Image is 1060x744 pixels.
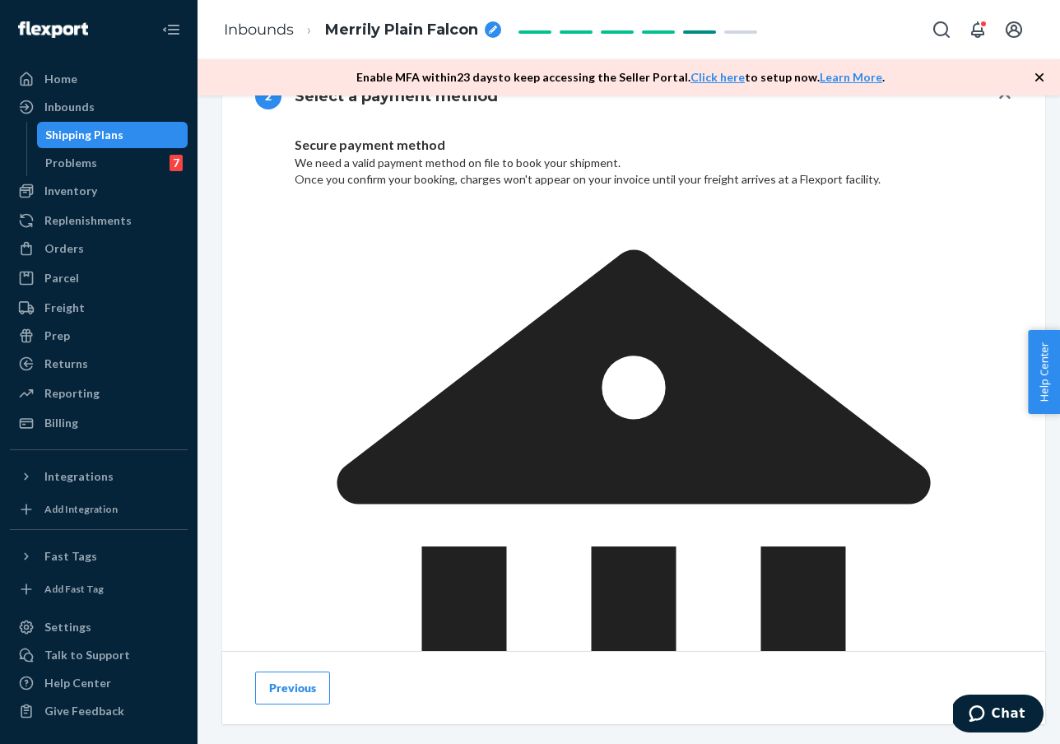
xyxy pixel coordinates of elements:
[170,155,183,171] div: 7
[10,265,188,291] a: Parcel
[255,672,330,704] button: Previous
[10,463,188,490] button: Integrations
[295,136,973,155] p: Secure payment method
[10,496,188,523] a: Add Integration
[10,295,188,321] a: Freight
[325,20,478,41] span: Merrily Plain Falcon
[295,155,973,188] p: We need a valid payment method on file to book your shipment.
[44,415,78,431] div: Billing
[961,13,994,46] button: Open notifications
[10,380,188,407] a: Reporting
[953,695,1044,736] iframe: Opens a widget where you can chat to one of our agents
[356,69,885,86] p: Enable MFA within 23 days to keep accessing the Seller Portal. to setup now. .
[295,86,498,107] h4: Select a payment method
[44,300,85,316] div: Freight
[222,63,1045,129] button: 2Select a payment method
[44,468,114,485] div: Integrations
[10,66,188,92] a: Home
[1028,330,1060,414] button: Help Center
[10,670,188,696] a: Help Center
[224,21,294,39] a: Inbounds
[44,703,124,719] div: Give Feedback
[44,356,88,372] div: Returns
[211,6,514,54] ol: breadcrumbs
[37,150,188,176] a: Problems7
[44,502,118,516] div: Add Integration
[44,385,100,402] div: Reporting
[10,576,188,602] a: Add Fast Tag
[44,212,132,229] div: Replenishments
[44,328,70,344] div: Prep
[255,83,281,109] div: 2
[44,619,91,635] div: Settings
[10,698,188,724] button: Give Feedback
[44,183,97,199] div: Inventory
[44,582,104,596] div: Add Fast Tag
[44,99,95,115] div: Inbounds
[44,675,111,691] div: Help Center
[10,323,188,349] a: Prep
[295,171,973,188] p: Once you confirm your booking, charges won't appear on your invoice until your freight arrives at...
[10,94,188,120] a: Inbounds
[44,548,97,565] div: Fast Tags
[997,13,1030,46] button: Open account menu
[820,70,882,84] a: Learn More
[10,543,188,570] button: Fast Tags
[44,270,79,286] div: Parcel
[10,351,188,377] a: Returns
[10,207,188,234] a: Replenishments
[45,127,123,143] div: Shipping Plans
[10,235,188,262] a: Orders
[155,13,188,46] button: Close Navigation
[925,13,958,46] button: Open Search Box
[10,178,188,204] a: Inventory
[18,21,88,38] img: Flexport logo
[690,70,745,84] a: Click here
[10,614,188,640] a: Settings
[44,240,84,257] div: Orders
[44,71,77,87] div: Home
[10,410,188,436] a: Billing
[44,647,130,663] div: Talk to Support
[10,642,188,668] button: Talk to Support
[45,155,97,171] div: Problems
[37,122,188,148] a: Shipping Plans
